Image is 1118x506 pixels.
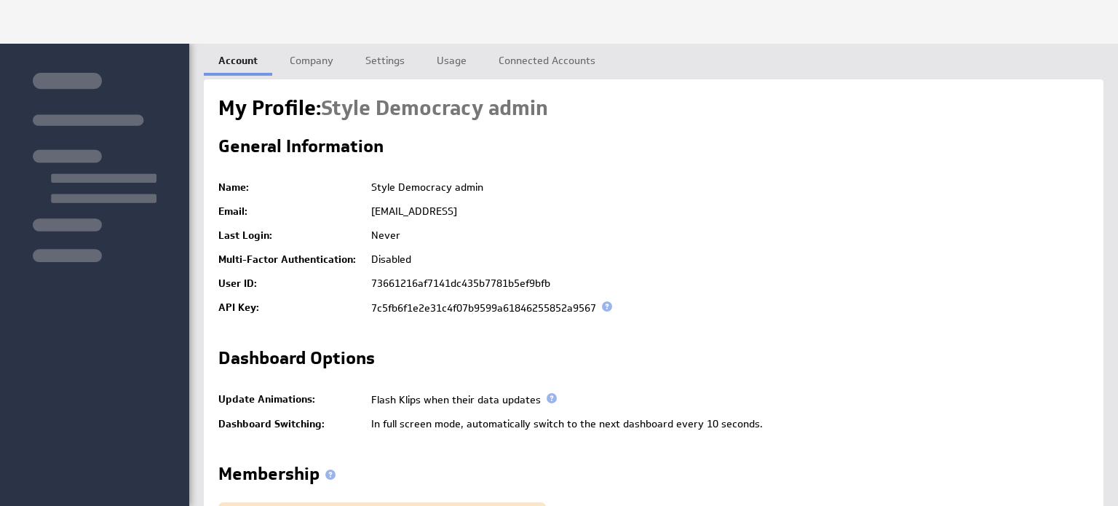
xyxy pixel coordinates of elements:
[218,248,364,272] td: Multi-Factor Authentication:
[218,349,375,373] h2: Dashboard Options
[218,224,364,248] td: Last Login:
[218,94,548,123] h1: My Profile:
[218,138,384,161] h2: General Information
[364,296,1089,320] td: 7c5fb6f1e2e31c4f07b9599a61846255852a9567
[364,199,1089,224] td: [EMAIL_ADDRESS]
[33,73,156,262] img: skeleton-sidenav.svg
[364,224,1089,248] td: Never
[218,175,364,199] td: Name:
[351,44,419,73] a: Settings
[218,412,364,436] td: Dashboard Switching:
[218,465,341,489] h2: Membership
[364,387,1089,412] td: Flash Klips when their data updates
[275,44,348,73] a: Company
[321,95,548,122] span: Style Democracy admin
[218,272,364,296] td: User ID:
[422,44,481,73] a: Usage
[364,175,1089,199] td: Style Democracy admin
[364,272,1089,296] td: 73661216af7141dc435b7781b5ef9bfb
[218,296,364,320] td: API Key:
[218,199,364,224] td: Email:
[218,387,364,412] td: Update Animations:
[364,412,1089,436] td: In full screen mode, automatically switch to the next dashboard every 10 seconds.
[204,44,272,73] a: Account
[364,248,1089,272] td: Disabled
[484,44,610,73] a: Connected Accounts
